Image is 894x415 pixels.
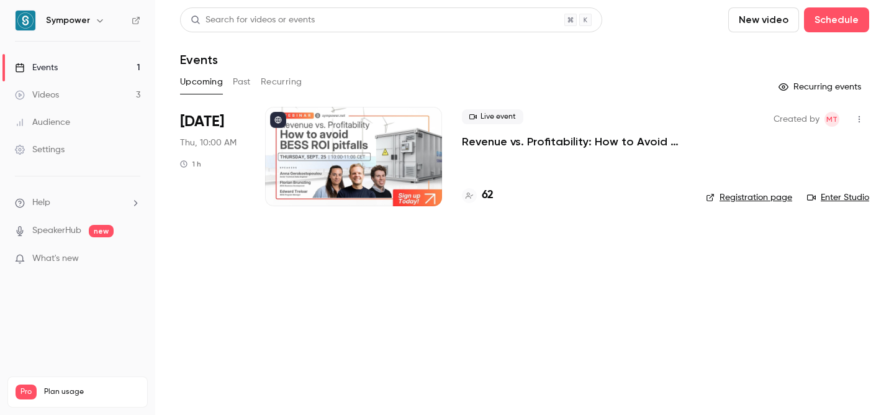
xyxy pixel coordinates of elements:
button: Recurring [261,72,302,92]
span: Live event [462,109,523,124]
img: Sympower [16,11,35,30]
div: Audience [15,116,70,129]
span: MT [826,112,838,127]
a: SpeakerHub [32,224,81,237]
button: New video [728,7,799,32]
li: help-dropdown-opener [15,196,140,209]
span: new [89,225,114,237]
div: Settings [15,144,65,156]
div: 1 h [180,159,201,169]
button: Recurring events [773,77,869,97]
a: Revenue vs. Profitability: How to Avoid [PERSON_NAME] ROI Pitfalls [462,134,686,149]
div: Search for videos or events [191,14,315,27]
h6: Sympower [46,14,90,27]
button: Upcoming [180,72,223,92]
div: Videos [15,89,59,101]
span: [DATE] [180,112,224,132]
a: Registration page [706,191,792,204]
div: Sep 25 Thu, 10:00 AM (Europe/Amsterdam) [180,107,245,206]
span: Pro [16,385,37,399]
span: Created by [774,112,819,127]
button: Past [233,72,251,92]
a: 62 [462,187,494,204]
div: Events [15,62,58,74]
span: Plan usage [44,387,140,397]
button: Schedule [804,7,869,32]
iframe: Noticeable Trigger [125,253,140,265]
h1: Events [180,52,218,67]
span: Thu, 10:00 AM [180,137,237,149]
span: Manon Thomas [824,112,839,127]
h4: 62 [482,187,494,204]
span: Help [32,196,50,209]
span: What's new [32,252,79,265]
a: Enter Studio [807,191,869,204]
